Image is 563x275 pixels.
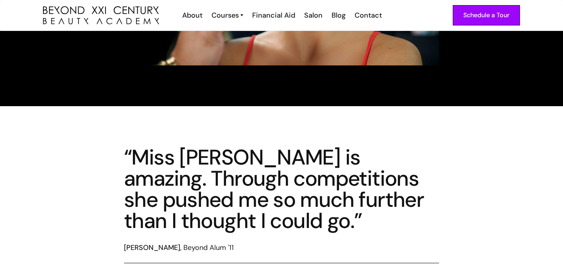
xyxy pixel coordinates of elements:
div: Schedule a Tour [463,10,509,20]
a: Blog [326,10,350,20]
a: About [177,10,206,20]
div: Contact [355,10,382,20]
div: carousel [124,147,439,264]
a: Financial Aid [247,10,299,20]
img: beyond 21st century beauty academy logo [43,6,159,25]
a: Contact [350,10,386,20]
a: home [43,6,159,25]
a: Courses [212,10,243,20]
div: Financial Aid [252,10,295,20]
div: Blog [332,10,346,20]
div: 1 of 1 [124,147,439,263]
div: “Miss [PERSON_NAME] is amazing. Through competitions she pushed me so much further than I thought... [124,147,439,232]
a: Salon [299,10,326,20]
div: Salon [304,10,323,20]
div: Courses [212,10,239,20]
div: About [182,10,203,20]
span: [PERSON_NAME] [124,243,180,252]
a: Schedule a Tour [453,5,520,25]
div: , Beyond Alum '11 [124,242,439,253]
